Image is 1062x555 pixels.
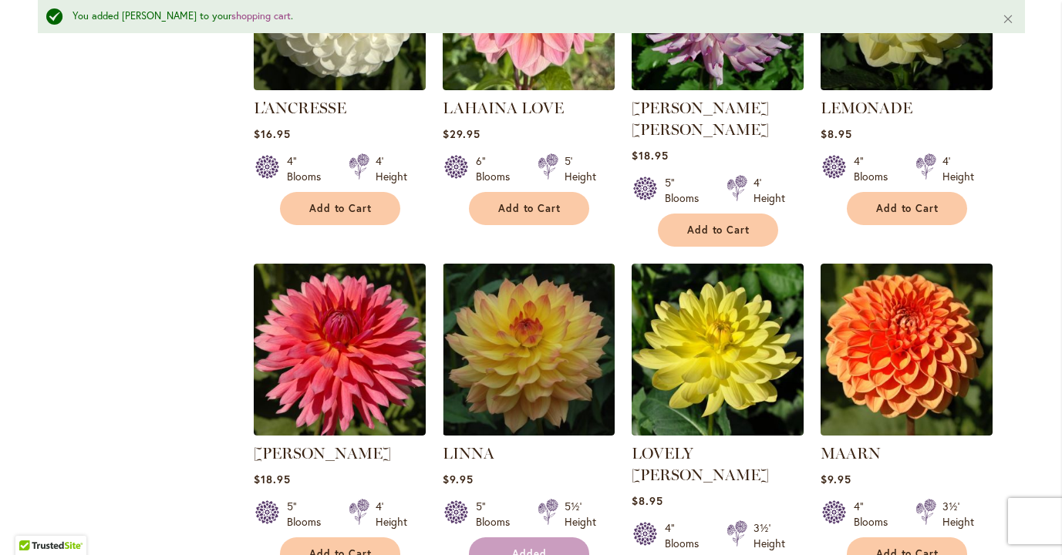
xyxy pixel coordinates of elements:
[309,202,373,215] span: Add to Cart
[632,148,669,163] span: $18.95
[821,99,912,117] a: LEMONADE
[476,153,519,184] div: 6" Blooms
[942,153,974,184] div: 4' Height
[854,153,897,184] div: 4" Blooms
[287,499,330,530] div: 5" Blooms
[443,126,480,141] span: $29.95
[632,424,804,439] a: LOVELY RITA
[254,424,426,439] a: LINDY
[280,192,400,225] button: Add to Cart
[254,126,291,141] span: $16.95
[254,99,346,117] a: L'ANCRESSE
[254,472,291,486] span: $18.95
[658,214,778,247] button: Add to Cart
[443,99,564,117] a: LAHAINA LOVE
[565,153,596,184] div: 5' Height
[821,424,993,439] a: MAARN
[854,499,897,530] div: 4" Blooms
[443,472,474,486] span: $9.95
[287,153,330,184] div: 4" Blooms
[687,224,750,237] span: Add to Cart
[847,192,967,225] button: Add to Cart
[942,499,974,530] div: 3½' Height
[443,264,615,436] img: LINNA
[476,499,519,530] div: 5" Blooms
[632,99,769,139] a: [PERSON_NAME] [PERSON_NAME]
[821,472,851,486] span: $9.95
[754,520,785,551] div: 3½' Height
[376,499,407,530] div: 4' Height
[821,444,881,462] a: MAARN
[443,424,615,439] a: LINNA
[632,79,804,93] a: LEILA SAVANNA ROSE
[254,444,391,462] a: [PERSON_NAME]
[754,175,785,206] div: 4' Height
[498,202,561,215] span: Add to Cart
[443,444,494,462] a: LINNA
[876,202,939,215] span: Add to Cart
[821,126,852,141] span: $8.95
[12,500,55,543] iframe: Launch Accessibility Center
[469,192,589,225] button: Add to Cart
[254,264,426,436] img: LINDY
[443,79,615,93] a: LAHAINA LOVE
[254,79,426,93] a: L'ANCRESSE
[565,499,596,530] div: 5½' Height
[821,79,993,93] a: LEMONADE
[665,175,708,206] div: 5" Blooms
[231,9,291,22] a: shopping cart
[632,264,804,436] img: LOVELY RITA
[632,444,769,484] a: LOVELY [PERSON_NAME]
[821,264,993,436] img: MAARN
[376,153,407,184] div: 4' Height
[665,520,708,551] div: 4" Blooms
[72,9,979,24] div: You added [PERSON_NAME] to your .
[632,493,663,508] span: $8.95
